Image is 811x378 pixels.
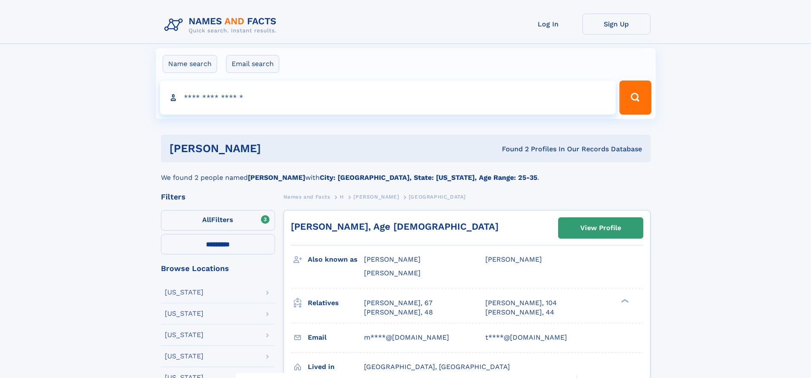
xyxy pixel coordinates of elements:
b: [PERSON_NAME] [248,173,305,182]
span: [PERSON_NAME] [353,194,399,200]
div: Filters [161,193,275,201]
h3: Lived in [308,360,364,374]
h1: [PERSON_NAME] [169,143,381,154]
a: [PERSON_NAME], Age [DEMOGRAPHIC_DATA] [291,221,499,232]
div: Found 2 Profiles In Our Records Database [381,144,642,154]
a: Names and Facts [284,191,330,202]
label: Name search [163,55,217,73]
div: ❯ [619,298,629,303]
button: Search Button [619,81,651,115]
span: [PERSON_NAME] [364,255,421,263]
label: Filters [161,210,275,231]
div: [US_STATE] [165,310,203,317]
span: [GEOGRAPHIC_DATA], [GEOGRAPHIC_DATA] [364,363,510,371]
div: View Profile [580,218,621,238]
span: [PERSON_NAME] [364,269,421,277]
a: Log In [514,14,582,35]
a: [PERSON_NAME] [353,191,399,202]
span: [GEOGRAPHIC_DATA] [409,194,466,200]
span: [PERSON_NAME] [485,255,542,263]
div: [US_STATE] [165,289,203,296]
a: [PERSON_NAME], 44 [485,308,554,317]
div: [US_STATE] [165,353,203,360]
b: City: [GEOGRAPHIC_DATA], State: [US_STATE], Age Range: 25-35 [320,173,537,182]
h3: Also known as [308,252,364,267]
div: [US_STATE] [165,332,203,338]
span: H [340,194,344,200]
div: We found 2 people named with . [161,162,651,183]
a: View Profile [559,218,643,238]
a: [PERSON_NAME], 104 [485,298,557,308]
a: Sign Up [582,14,651,35]
h3: Relatives [308,296,364,310]
img: Logo Names and Facts [161,14,284,37]
span: All [202,216,211,224]
a: [PERSON_NAME], 67 [364,298,433,308]
input: search input [160,81,616,115]
a: [PERSON_NAME], 48 [364,308,433,317]
div: Browse Locations [161,265,275,272]
label: Email search [226,55,279,73]
a: H [340,191,344,202]
h3: Email [308,330,364,345]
